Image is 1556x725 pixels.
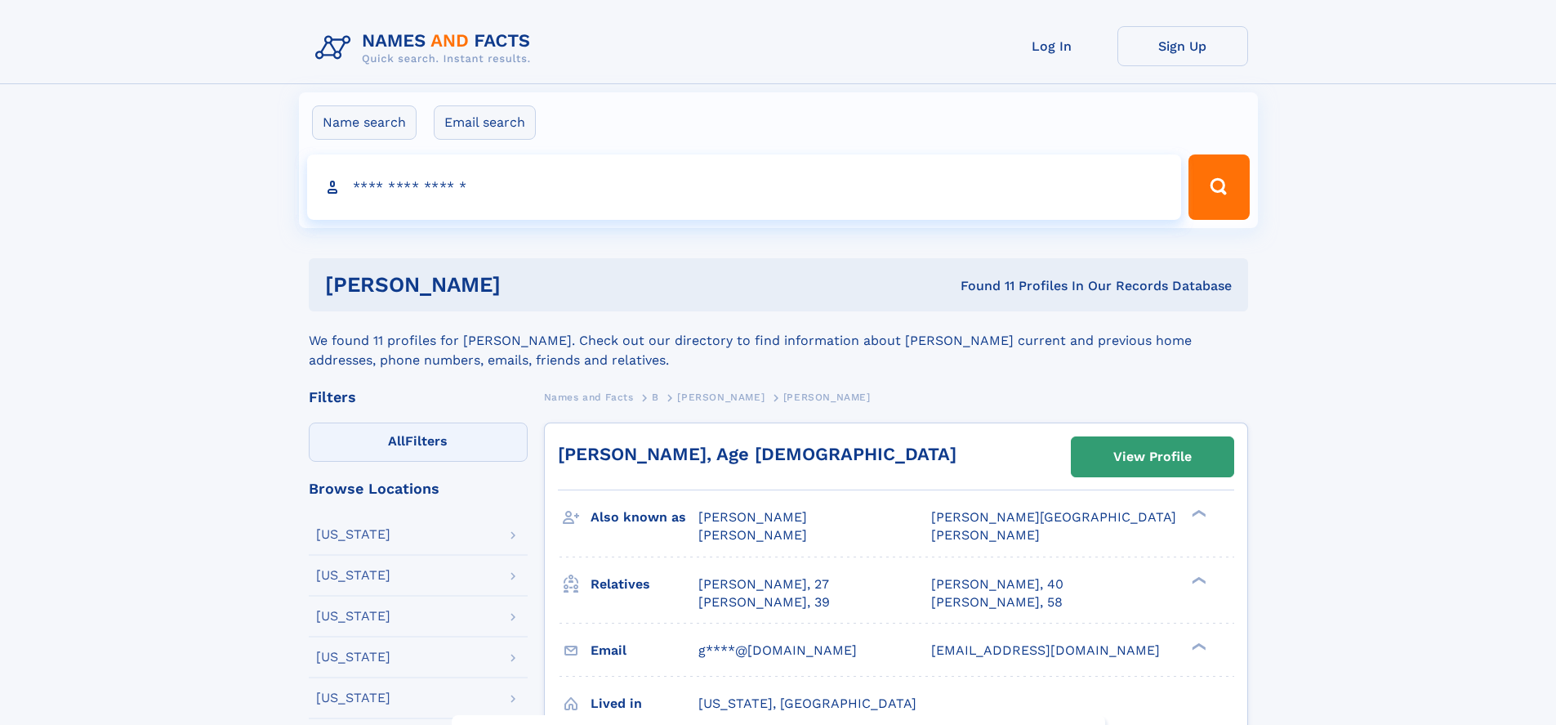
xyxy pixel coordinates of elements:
span: [PERSON_NAME] [698,509,807,525]
span: [PERSON_NAME] [931,527,1040,543]
h3: Also known as [591,503,698,531]
button: Search Button [1188,154,1249,220]
label: Name search [312,105,417,140]
a: [PERSON_NAME], 39 [698,593,830,611]
a: [PERSON_NAME], Age [DEMOGRAPHIC_DATA] [558,444,956,464]
a: Log In [987,26,1117,66]
h3: Lived in [591,690,698,718]
h3: Relatives [591,571,698,598]
span: [US_STATE], [GEOGRAPHIC_DATA] [698,696,916,711]
div: Filters [309,390,528,405]
a: [PERSON_NAME], 40 [931,575,1063,593]
span: B [652,392,659,403]
a: [PERSON_NAME] [677,387,765,407]
div: [US_STATE] [316,651,390,664]
label: Filters [309,423,528,462]
a: [PERSON_NAME], 27 [698,575,829,593]
img: Logo Names and Facts [309,26,544,70]
div: [US_STATE] [316,610,390,623]
a: View Profile [1072,437,1233,477]
span: [PERSON_NAME] [677,392,765,403]
div: View Profile [1113,438,1192,476]
div: [US_STATE] [316,569,390,582]
div: ❯ [1188,575,1207,585]
span: [PERSON_NAME] [783,392,871,403]
div: [US_STATE] [316,691,390,705]
span: [EMAIL_ADDRESS][DOMAIN_NAME] [931,642,1160,658]
div: Browse Locations [309,481,528,496]
span: [PERSON_NAME][GEOGRAPHIC_DATA] [931,509,1176,525]
h1: [PERSON_NAME] [325,275,731,295]
span: [PERSON_NAME] [698,527,807,543]
div: ❯ [1188,508,1207,519]
a: B [652,387,659,407]
label: Email search [434,105,536,140]
div: Found 11 Profiles In Our Records Database [730,277,1232,295]
h3: Email [591,637,698,665]
div: [US_STATE] [316,528,390,541]
a: Sign Up [1117,26,1248,66]
div: We found 11 profiles for [PERSON_NAME]. Check out our directory to find information about [PERSON... [309,311,1248,370]
span: All [388,433,405,449]
input: search input [307,154,1182,220]
a: [PERSON_NAME], 58 [931,593,1063,611]
a: Names and Facts [544,387,634,407]
div: ❯ [1188,641,1207,651]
